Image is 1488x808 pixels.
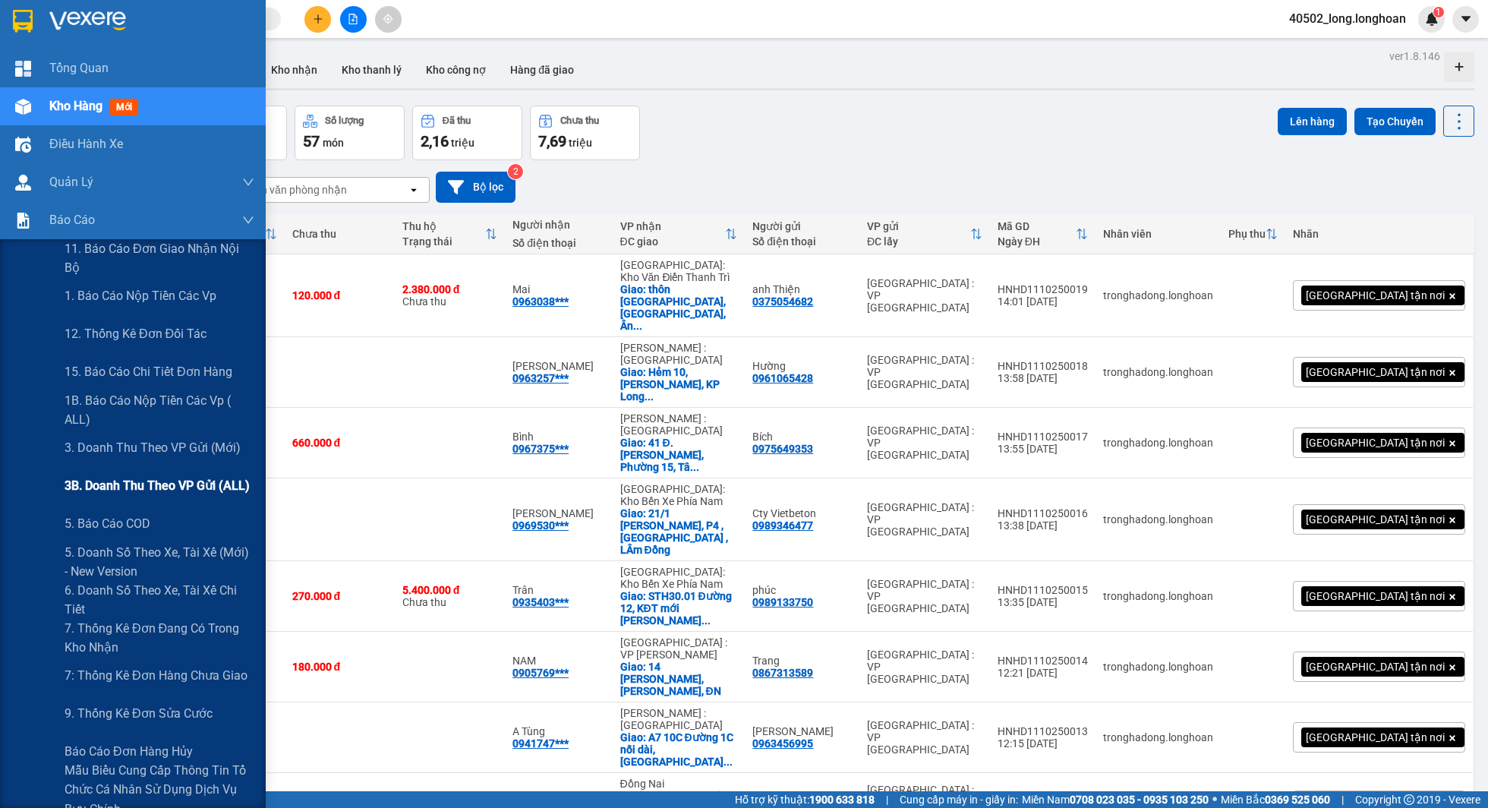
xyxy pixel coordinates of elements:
button: file-add [340,6,367,33]
th: Toggle SortBy [859,214,990,254]
span: 1B. Báo cáo nộp tiền các vp ( ALL) [65,391,254,429]
div: [GEOGRAPHIC_DATA] : VP [GEOGRAPHIC_DATA] [867,578,982,614]
div: tronghadong.longhoan [1103,513,1213,526]
div: Mai [512,283,604,295]
span: Báo cáo [49,210,95,229]
div: 660.000 đ [292,437,387,449]
div: Trang [752,655,852,667]
div: Đã thu [443,115,471,126]
span: ... [645,390,654,402]
div: [GEOGRAPHIC_DATA] : VP [GEOGRAPHIC_DATA] [867,277,982,314]
div: HNHD1110250016 [998,507,1088,519]
div: 13:38 [DATE] [998,519,1088,532]
div: Mã GD [998,220,1076,232]
div: HNHD1110250015 [998,584,1088,596]
span: Kho hàng [49,99,102,113]
div: tronghadong.longhoan [1103,366,1213,378]
span: mới [110,99,138,115]
sup: 1 [1433,7,1444,17]
button: Kho công nợ [414,52,498,88]
span: caret-down [1459,12,1473,26]
div: Giao: 14 Ngô Tất Tố, Hoà Cường, ĐN [620,661,738,697]
div: Số điện thoại [512,237,604,249]
span: 7: Thống kê đơn hàng chưa giao [65,666,247,685]
span: ... [690,461,699,473]
div: 0961065428 [752,372,813,384]
div: Đồng Nai [620,778,738,790]
div: 2.380.000 đ [402,283,497,295]
div: Chọn văn phòng nhận [242,182,347,197]
div: Bình [512,431,604,443]
div: [PERSON_NAME] : [GEOGRAPHIC_DATA] [620,707,738,731]
div: 120.000 đ [292,289,387,301]
th: Toggle SortBy [1221,214,1285,254]
div: ĐC giao [620,235,726,248]
img: warehouse-icon [15,137,31,153]
div: 12:15 [DATE] [998,737,1088,750]
th: Toggle SortBy [613,214,746,254]
div: [GEOGRAPHIC_DATA] : VP [GEOGRAPHIC_DATA] [867,501,982,538]
div: Anh Huấn [512,360,604,372]
sup: 2 [508,164,523,179]
div: [GEOGRAPHIC_DATA] : VP [GEOGRAPHIC_DATA] [867,719,982,756]
div: Bích [752,431,852,443]
div: Trân [512,584,604,596]
span: món [323,137,344,149]
span: 5. Doanh số theo xe, tài xế (mới) - New version [65,543,254,581]
button: plus [304,6,331,33]
div: Tạo kho hàng mới [1444,52,1474,82]
div: 0963456995 [752,737,813,750]
button: Kho nhận [259,52,329,88]
img: solution-icon [15,213,31,229]
button: Lên hàng [1278,108,1347,135]
div: [GEOGRAPHIC_DATA] : VP [GEOGRAPHIC_DATA] [867,649,982,685]
span: ... [701,614,711,627]
div: [GEOGRAPHIC_DATA] : VP [PERSON_NAME] [620,636,738,661]
div: Ngày ĐH [998,235,1076,248]
div: 5.400.000 đ [402,584,497,596]
button: Tạo Chuyến [1354,108,1436,135]
span: 1. Báo cáo nộp tiền các vp [65,286,216,305]
div: 0375054682 [752,295,813,308]
span: triệu [451,137,474,149]
div: HNHD1110250012 [998,790,1088,802]
div: tronghadong.longhoan [1103,289,1213,301]
th: Toggle SortBy [395,214,505,254]
div: 0975649353 [752,443,813,455]
span: ⚪️ [1212,797,1217,803]
img: warehouse-icon [15,99,31,115]
span: 7. Thống kê đơn đang có trong kho nhận [65,619,254,657]
span: 12. Thống kê đơn đối tác [65,324,206,343]
div: 0989133750 [752,596,813,608]
div: Số lượng [325,115,364,126]
span: 2,16 [421,132,449,150]
span: Miền Bắc [1221,791,1330,808]
span: [GEOGRAPHIC_DATA] tận nơi [1306,660,1445,674]
div: [GEOGRAPHIC_DATA]: Kho Văn Điển Thanh Trì [620,259,738,283]
div: Nhân viên [1103,228,1213,240]
div: [GEOGRAPHIC_DATA]: Kho Bến Xe Phía Nam [620,483,738,507]
button: Bộ lọc [436,172,515,203]
strong: 0369 525 060 [1265,794,1330,806]
span: [GEOGRAPHIC_DATA] tận nơi [1306,436,1445,450]
div: Chưa thu [292,228,387,240]
div: Thu hộ [402,220,485,232]
div: tronghadong.longhoan [1103,437,1213,449]
span: 11. Báo cáo đơn giao nhận nội bộ [65,239,254,277]
div: [GEOGRAPHIC_DATA]: Kho Bến Xe Phía Nam [620,566,738,590]
div: 12:21 [DATE] [998,667,1088,679]
span: [GEOGRAPHIC_DATA] tận nơi [1306,365,1445,379]
div: phúc [752,584,852,596]
div: A Tùng [512,725,604,737]
button: Chưa thu7,69 triệu [530,106,640,160]
span: Điều hành xe [49,134,123,153]
div: [PERSON_NAME] : [GEOGRAPHIC_DATA] [620,412,738,437]
th: Toggle SortBy [990,214,1096,254]
div: Chưa thu [560,115,599,126]
div: HNHD1110250017 [998,431,1088,443]
div: Minh Hà [752,790,852,802]
div: Người nhận [512,219,604,231]
span: 57 [303,132,320,150]
div: tronghadong.longhoan [1103,731,1213,743]
div: Giao: 21/1 Trần Phú, P4 , Đà Lạt , LÂm Đồng [620,507,738,556]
